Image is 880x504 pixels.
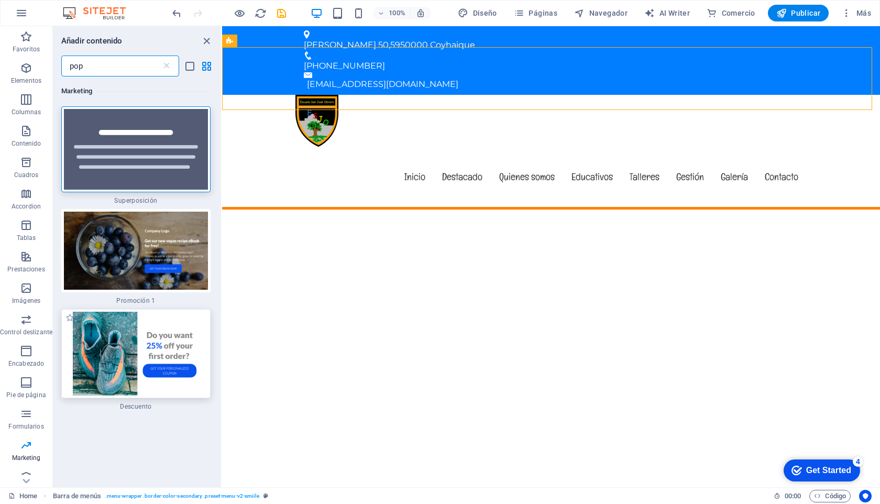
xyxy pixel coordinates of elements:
span: Publicar [776,8,821,18]
p: Prestaciones [7,265,45,273]
p: Elementos [11,76,41,85]
span: Haz clic para seleccionar y doble clic para editar [53,490,101,502]
button: Publicar [768,5,829,21]
a: Haz clic para cancelar la selección y doble clic para abrir páginas [8,490,37,502]
h6: Marketing [61,85,211,97]
span: Código [814,490,846,502]
h6: 100% [389,7,405,19]
button: Código [809,490,851,502]
button: save [275,7,288,19]
span: : [792,492,794,500]
p: Formularios [8,422,43,431]
p: Cuadros [14,171,39,179]
h6: Tiempo de la sesión [774,490,801,502]
span: Descuento [61,402,211,411]
button: grid-view [200,60,213,72]
button: undo [170,7,183,19]
p: Tablas [17,234,36,242]
div: Get Started 4 items remaining, 20% complete [6,5,82,27]
div: Descuento [61,309,211,411]
button: Páginas [510,5,562,21]
button: 100% [373,7,410,19]
i: Guardar (Ctrl+S) [276,7,288,19]
p: Contenido [12,139,41,148]
img: Bildschirmfotoam2019-06-19um12.09.09.png [64,212,208,289]
span: AI Writer [644,8,690,18]
span: Navegador [574,8,628,18]
span: Promoción 1 [61,297,211,305]
span: 00 00 [785,490,801,502]
i: Al redimensionar, ajustar el nivel de zoom automáticamente para ajustarse al dispositivo elegido. [416,8,425,18]
input: Buscar [61,56,161,76]
button: close panel [200,35,213,47]
div: 4 [75,2,85,13]
p: Encabezado [8,359,44,368]
p: Accordion [12,202,41,211]
button: Navegador [570,5,632,21]
span: Comercio [707,8,755,18]
h6: Añadir contenido [61,35,122,47]
img: overlay-default.svg [64,109,208,190]
span: Páginas [514,8,557,18]
button: Usercentrics [859,490,872,502]
i: Deshacer: Cambiar elementos de menú (Ctrl+Z) [171,7,183,19]
button: Diseño [454,5,501,21]
span: Añadir a favoritos [65,313,74,322]
p: Imágenes [12,297,40,305]
button: Comercio [702,5,760,21]
p: Favoritos [13,45,40,53]
span: . menu-wrapper .border-color-secondary .preset-menu-v2-smiile [105,490,260,502]
img: Bildschirmfotoam2019-06-19um12.09.31.png [64,312,208,396]
button: reload [254,7,267,19]
div: Get Started [28,12,73,21]
img: Editor Logo [60,7,139,19]
div: Superposición [61,106,211,205]
p: Pie de página [6,391,46,399]
p: Marketing [12,454,41,462]
button: list-view [183,60,196,72]
span: Diseño [458,8,497,18]
nav: breadcrumb [53,490,269,502]
span: Más [841,8,871,18]
i: Volver a cargar página [255,7,267,19]
div: Promoción 1 [61,209,211,304]
p: Columnas [12,108,41,116]
button: Haz clic para salir del modo de previsualización y seguir editando [233,7,246,19]
i: Este elemento es un preajuste personalizable [263,493,268,499]
span: Superposición [61,196,211,205]
button: AI Writer [640,5,694,21]
button: Más [837,5,875,21]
